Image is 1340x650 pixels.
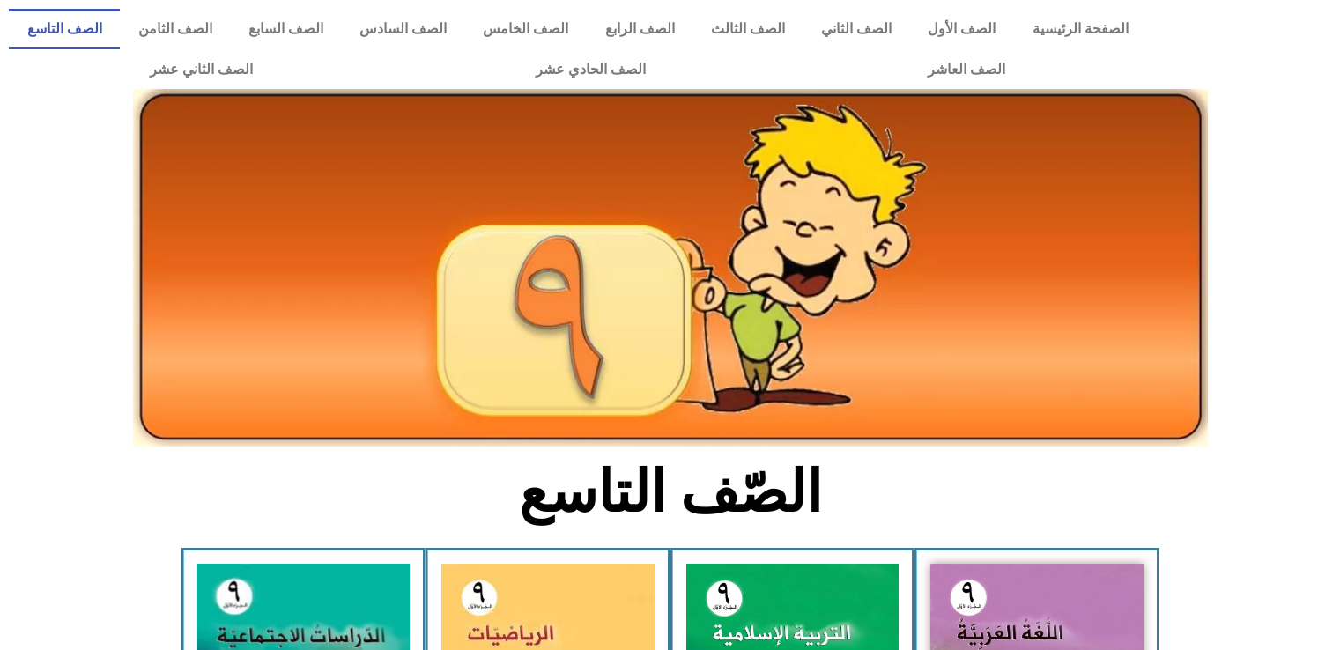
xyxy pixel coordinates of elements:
a: الصف الرابع [587,9,692,49]
a: الصف التاسع [9,9,120,49]
a: الصفحة الرئيسية [1014,9,1146,49]
a: الصف الخامس [465,9,587,49]
a: الصف الثامن [120,9,230,49]
a: الصف الثاني عشر [9,49,394,90]
a: الصف السادس [342,9,465,49]
a: الصف الثاني [803,9,909,49]
a: الصف العاشر [787,49,1146,90]
a: الصف الثالث [692,9,803,49]
a: الصف الأول [910,9,1014,49]
a: الصف الحادي عشر [394,49,786,90]
a: الصف السابع [230,9,341,49]
h2: الصّف التاسع [379,458,961,527]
